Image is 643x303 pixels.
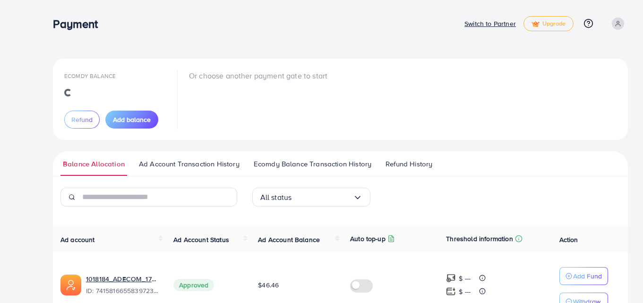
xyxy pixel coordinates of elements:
[53,17,105,31] h3: Payment
[139,159,240,169] span: Ad Account Transaction History
[64,72,116,80] span: Ecomdy Balance
[573,270,602,282] p: Add Fund
[63,159,125,169] span: Balance Allocation
[523,16,574,31] a: tickUpgrade
[105,111,158,129] button: Add balance
[64,111,100,129] button: Refund
[258,280,279,290] span: $46.46
[532,21,540,27] img: tick
[559,267,608,285] button: Add Fund
[252,188,370,207] div: Search for option
[86,274,158,284] a: 1018184_ADECOM_1726629369576
[60,235,95,244] span: Ad account
[446,286,456,296] img: top-up amount
[71,115,93,124] span: Refund
[86,274,158,296] div: <span class='underline'>1018184_ADECOM_1726629369576</span></br>7415816655839723537
[173,235,229,244] span: Ad Account Status
[464,18,516,29] p: Switch to Partner
[386,159,432,169] span: Refund History
[113,115,151,124] span: Add balance
[350,233,386,244] p: Auto top-up
[291,190,352,205] input: Search for option
[446,273,456,283] img: top-up amount
[86,286,158,295] span: ID: 7415816655839723537
[532,20,566,27] span: Upgrade
[258,235,320,244] span: Ad Account Balance
[260,190,292,205] span: All status
[173,279,214,291] span: Approved
[446,233,513,244] p: Threshold information
[559,235,578,244] span: Action
[254,159,371,169] span: Ecomdy Balance Transaction History
[459,286,471,297] p: $ ---
[60,275,81,295] img: ic-ads-acc.e4c84228.svg
[459,273,471,284] p: $ ---
[189,70,327,81] p: Or choose another payment gate to start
